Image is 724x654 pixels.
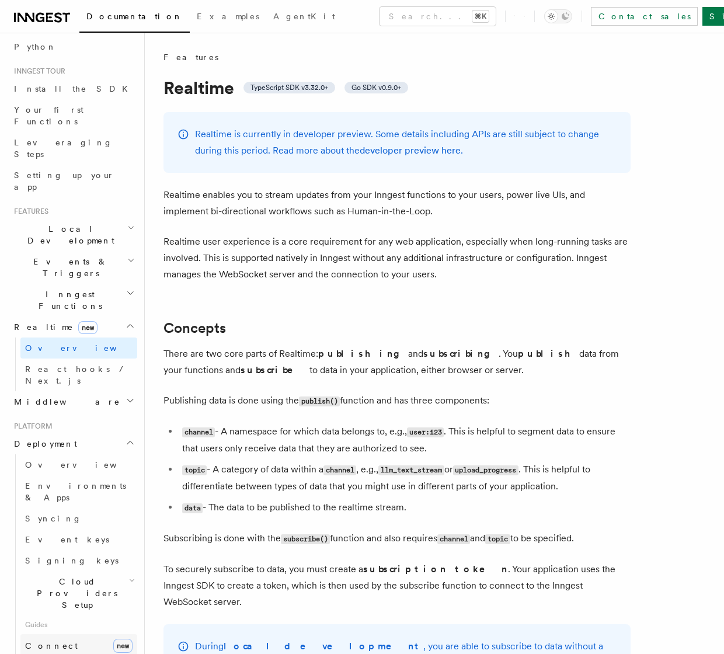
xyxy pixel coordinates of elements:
[9,391,137,412] button: Middleware
[485,534,510,544] code: topic
[9,438,77,450] span: Deployment
[163,561,631,610] p: To securely subscribe to data, you must create a . Your application uses the Inngest SDK to creat...
[163,234,631,283] p: Realtime user experience is a core requirement for any web application, especially when long-runn...
[14,171,114,192] span: Setting up your app
[9,256,127,279] span: Events & Triggers
[224,641,423,652] strong: local development
[378,465,444,475] code: llm_text_stream
[113,639,133,653] span: new
[518,348,579,359] strong: publish
[20,529,137,550] a: Event keys
[360,145,461,156] a: developer preview here
[9,251,137,284] button: Events & Triggers
[20,576,129,611] span: Cloud Providers Setup
[182,503,203,513] code: data
[407,427,444,437] code: user:123
[9,207,48,216] span: Features
[195,126,617,159] p: Realtime is currently in developer preview. Some details including APIs are still subject to chan...
[323,465,356,475] code: channel
[241,364,309,375] strong: subscribe
[163,187,631,220] p: Realtime enables you to stream updates from your Inngest functions to your users, power live UIs,...
[437,534,470,544] code: channel
[14,42,57,51] span: Python
[9,132,137,165] a: Leveraging Steps
[78,321,98,334] span: new
[380,7,496,26] button: Search...⌘K
[9,338,137,391] div: Realtimenew
[273,12,335,21] span: AgentKit
[20,571,137,615] button: Cloud Providers Setup
[20,475,137,508] a: Environments & Apps
[9,218,137,251] button: Local Development
[25,364,128,385] span: React hooks / Next.js
[363,563,508,575] strong: subscription token
[281,534,330,544] code: subscribe()
[25,535,109,544] span: Event keys
[318,348,408,359] strong: publishing
[25,556,119,565] span: Signing keys
[182,465,207,475] code: topic
[20,550,137,571] a: Signing keys
[182,427,215,437] code: channel
[9,67,65,76] span: Inngest tour
[9,99,137,132] a: Your first Functions
[20,508,137,529] a: Syncing
[14,105,83,126] span: Your first Functions
[9,288,126,312] span: Inngest Functions
[179,461,631,495] li: - A category of data within a , e.g., or . This is helpful to differentiate between types of data...
[25,343,145,353] span: Overview
[25,514,82,523] span: Syncing
[14,84,135,93] span: Install the SDK
[250,83,328,92] span: TypeScript SDK v3.32.0+
[179,499,631,516] li: - The data to be published to the realtime stream.
[591,7,698,26] a: Contact sales
[9,316,137,338] button: Realtimenew
[20,454,137,475] a: Overview
[266,4,342,32] a: AgentKit
[163,51,218,63] span: Features
[20,615,137,634] span: Guides
[163,346,631,378] p: There are two core parts of Realtime: and . You data from your functions and to data in your appl...
[9,223,127,246] span: Local Development
[79,4,190,33] a: Documentation
[25,481,126,502] span: Environments & Apps
[163,530,631,547] p: Subscribing is done with the function and also requires and to be specified.
[544,9,572,23] button: Toggle dark mode
[197,12,259,21] span: Examples
[9,78,137,99] a: Install the SDK
[25,460,145,469] span: Overview
[20,338,137,359] a: Overview
[86,12,183,21] span: Documentation
[14,138,113,159] span: Leveraging Steps
[179,423,631,457] li: - A namespace for which data belongs to, e.g., . This is helpful to segment data to ensure that u...
[472,11,489,22] kbd: ⌘K
[453,465,518,475] code: upload_progress
[9,284,137,316] button: Inngest Functions
[9,321,98,333] span: Realtime
[20,359,137,391] a: React hooks / Next.js
[25,641,78,650] span: Connect
[9,165,137,197] a: Setting up your app
[9,422,53,431] span: Platform
[190,4,266,32] a: Examples
[423,348,499,359] strong: subscribing
[9,396,120,408] span: Middleware
[163,77,631,98] h1: Realtime
[163,320,226,336] a: Concepts
[299,396,340,406] code: publish()
[9,36,137,57] a: Python
[351,83,401,92] span: Go SDK v0.9.0+
[9,433,137,454] button: Deployment
[163,392,631,409] p: Publishing data is done using the function and has three components:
